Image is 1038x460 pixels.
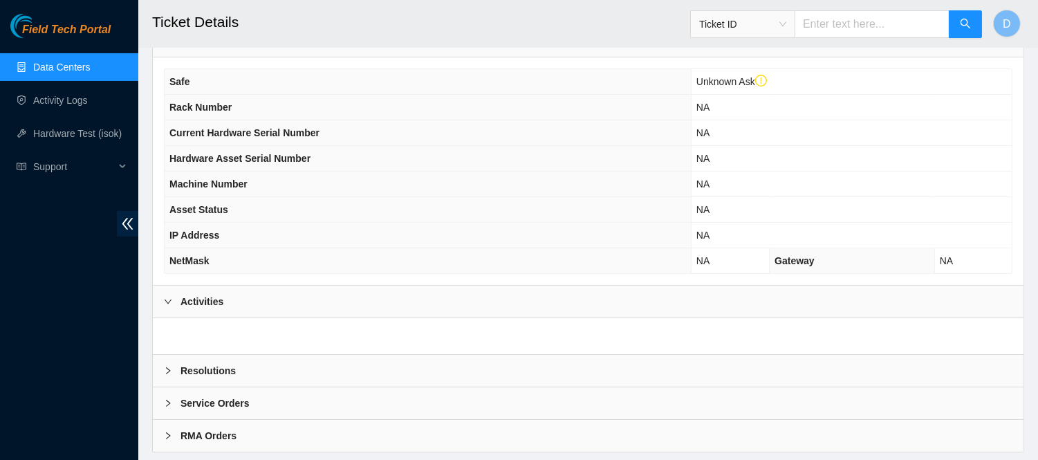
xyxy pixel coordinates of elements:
[696,127,710,138] span: NA
[153,387,1023,419] div: Service Orders
[1003,15,1011,33] span: D
[164,297,172,306] span: right
[22,24,111,37] span: Field Tech Portal
[169,127,319,138] span: Current Hardware Serial Number
[169,153,311,164] span: Hardware Asset Serial Number
[17,162,26,172] span: read
[33,153,115,181] span: Support
[169,204,228,215] span: Asset Status
[696,230,710,241] span: NA
[960,18,971,31] span: search
[940,255,953,266] span: NA
[164,399,172,407] span: right
[169,230,219,241] span: IP Address
[117,211,138,237] span: double-left
[33,128,122,139] a: Hardware Test (isok)
[153,355,1023,387] div: Resolutions
[696,255,710,266] span: NA
[775,255,815,266] span: Gateway
[153,420,1023,452] div: RMA Orders
[795,10,949,38] input: Enter text here...
[180,428,237,443] b: RMA Orders
[153,286,1023,318] div: Activities
[33,95,88,106] a: Activity Logs
[164,367,172,375] span: right
[949,10,982,38] button: search
[755,75,768,87] span: exclamation-circle
[169,255,210,266] span: NetMask
[696,76,767,87] span: Unknown Ask
[169,178,248,190] span: Machine Number
[10,25,111,43] a: Akamai TechnologiesField Tech Portal
[696,204,710,215] span: NA
[696,102,710,113] span: NA
[180,363,236,378] b: Resolutions
[169,102,232,113] span: Rack Number
[10,14,70,38] img: Akamai Technologies
[180,396,250,411] b: Service Orders
[696,153,710,164] span: NA
[33,62,90,73] a: Data Centers
[696,178,710,190] span: NA
[180,294,223,309] b: Activities
[169,76,190,87] span: Safe
[164,432,172,440] span: right
[699,14,786,35] span: Ticket ID
[993,10,1021,37] button: D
